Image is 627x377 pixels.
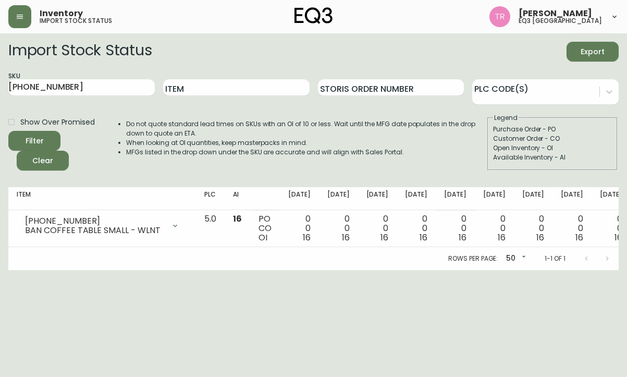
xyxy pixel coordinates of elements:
div: 0 0 [483,214,506,242]
span: 16 [459,232,466,244]
span: 16 [420,232,427,244]
div: 0 0 [600,214,622,242]
span: 16 [575,232,583,244]
th: AI [225,187,250,210]
td: 5.0 [196,210,225,247]
div: 0 0 [288,214,311,242]
p: 1-1 of 1 [545,254,565,263]
div: Available Inventory - AI [493,153,612,162]
div: Purchase Order - PO [493,125,612,134]
span: Inventory [40,9,83,18]
h2: Import Stock Status [8,42,152,62]
span: Show Over Promised [20,117,95,128]
div: 50 [502,250,528,267]
h5: eq3 [GEOGRAPHIC_DATA] [519,18,602,24]
li: Do not quote standard lead times on SKUs with an OI of 10 or less. Wait until the MFG date popula... [126,119,486,138]
span: [PERSON_NAME] [519,9,592,18]
span: OI [259,232,267,244]
legend: Legend [493,113,519,123]
div: 0 0 [366,214,389,242]
h5: import stock status [40,18,112,24]
span: 16 [614,232,622,244]
div: 0 0 [444,214,466,242]
span: Clear [25,154,60,167]
span: Export [575,45,610,58]
button: Filter [8,131,60,151]
div: 0 0 [405,214,427,242]
th: [DATE] [319,187,358,210]
img: 214b9049a7c64896e5c13e8f38ff7a87 [489,6,510,27]
div: PO CO [259,214,272,242]
th: PLC [196,187,225,210]
div: Open Inventory - OI [493,143,612,153]
p: Rows per page: [448,254,498,263]
button: Clear [17,151,69,171]
span: 16 [498,232,506,244]
div: 0 0 [522,214,545,242]
th: [DATE] [436,187,475,210]
th: [DATE] [397,187,436,210]
th: Item [8,187,196,210]
th: [DATE] [552,187,592,210]
div: [PHONE_NUMBER] [25,216,165,226]
span: 16 [342,232,350,244]
th: [DATE] [514,187,553,210]
span: 16 [303,232,311,244]
button: Export [567,42,619,62]
div: Customer Order - CO [493,134,612,143]
span: 16 [233,213,242,225]
th: [DATE] [358,187,397,210]
span: 16 [536,232,544,244]
th: [DATE] [280,187,319,210]
img: logo [294,7,333,24]
th: [DATE] [475,187,514,210]
div: Filter [26,135,44,148]
div: 0 0 [327,214,350,242]
span: 16 [380,232,388,244]
div: 0 0 [561,214,583,242]
div: BAN COFFEE TABLE SMALL - WLNT [25,226,165,235]
li: When looking at OI quantities, keep masterpacks in mind. [126,138,486,148]
div: [PHONE_NUMBER]BAN COFFEE TABLE SMALL - WLNT [17,214,188,237]
li: MFGs listed in the drop down under the SKU are accurate and will align with Sales Portal. [126,148,486,157]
